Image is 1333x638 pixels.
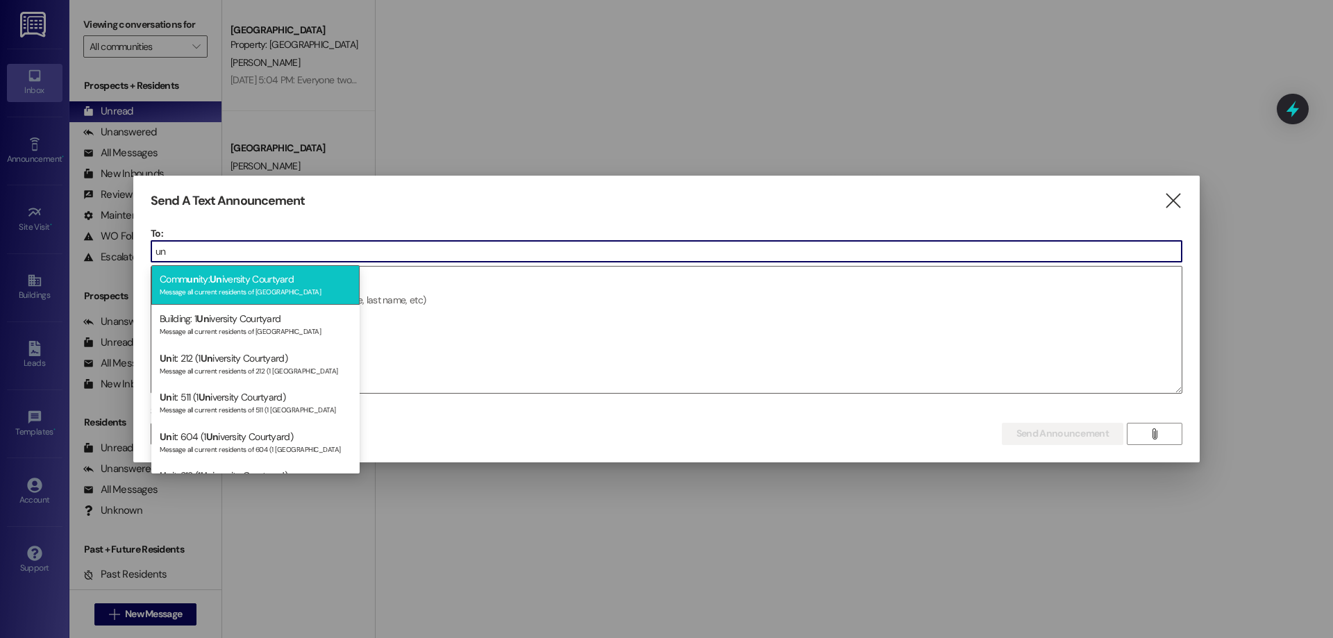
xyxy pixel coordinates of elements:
[151,401,313,422] label: Select announcement type (optional)
[160,391,172,403] span: Un
[160,352,172,364] span: Un
[151,226,1182,240] p: To:
[210,273,222,285] span: Un
[160,324,351,336] div: Message all current residents of [GEOGRAPHIC_DATA]
[151,344,360,384] div: it: 212 (1 iversity Courtyard)
[160,285,351,296] div: Message all current residents of [GEOGRAPHIC_DATA]
[1016,426,1109,441] span: Send Announcement
[187,273,199,285] span: un
[201,469,213,482] span: Un
[206,430,219,443] span: Un
[196,312,209,325] span: Un
[160,469,172,482] span: Un
[199,391,211,403] span: Un
[151,193,305,209] h3: Send A Text Announcement
[160,403,351,414] div: Message all current residents of 511 (1 [GEOGRAPHIC_DATA]
[201,352,213,364] span: Un
[151,305,360,344] div: Building: 1 iversity Courtyard
[1149,428,1159,439] i: 
[151,423,360,462] div: it: 604 (1 iversity Courtyard)
[160,364,351,376] div: Message all current residents of 212 (1 [GEOGRAPHIC_DATA]
[151,383,360,423] div: it: 511 (1 iversity Courtyard)
[151,241,1182,262] input: Type to select the units, buildings, or communities you want to message. (e.g. 'Unit 1A', 'Buildi...
[160,442,351,454] div: Message all current residents of 604 (1 [GEOGRAPHIC_DATA]
[151,462,360,501] div: it: 213 (1 iversity Courtyard)
[160,430,172,443] span: Un
[1002,423,1123,445] button: Send Announcement
[1164,194,1182,208] i: 
[151,265,360,305] div: Comm ity: iversity Courtyard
